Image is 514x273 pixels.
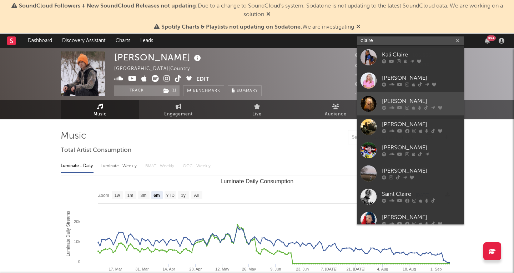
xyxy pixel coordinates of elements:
[57,34,111,48] a: Discovery Assistant
[221,178,294,184] text: Luminate Daily Consumption
[189,267,202,271] text: 28. Apr
[382,120,460,129] div: [PERSON_NAME]
[78,259,80,264] text: 0
[296,100,375,119] a: Audience
[193,87,220,95] span: Benchmark
[382,74,460,83] div: [PERSON_NAME]
[19,3,503,18] span: : Due to a change to SoundCloud's system, Sodatone is not updating to the latest SoundCloud data....
[346,267,365,271] text: 21. [DATE]
[74,219,80,224] text: 20k
[355,73,373,77] span: 439
[141,193,147,198] text: 3m
[237,89,258,93] span: Summary
[357,115,464,139] a: [PERSON_NAME]
[162,267,175,271] text: 14. Apr
[321,267,338,271] text: 7. [DATE]
[382,144,460,152] div: [PERSON_NAME]
[377,267,388,271] text: 4. Aug
[296,267,309,271] text: 23. Jun
[357,92,464,115] a: [PERSON_NAME]
[61,146,131,155] span: Total Artist Consumption
[161,24,301,30] span: Spotify Charts & Playlists not updating on Sodatone
[485,38,490,44] button: 99+
[357,36,464,45] input: Search for artists
[61,160,94,172] div: Luminate - Daily
[98,193,109,198] text: Zoom
[101,160,138,172] div: Luminate - Weekly
[135,34,158,48] a: Leads
[74,239,80,244] text: 10k
[115,193,120,198] text: 1w
[114,65,198,73] div: [GEOGRAPHIC_DATA] | Country
[382,97,460,106] div: [PERSON_NAME]
[166,193,175,198] text: YTD
[357,208,464,232] a: [PERSON_NAME]
[382,51,460,59] div: Kali Claire
[252,110,262,119] span: Live
[139,100,218,119] a: Engagement
[355,91,396,95] span: Jump Score: 37.1
[266,12,271,18] span: Dismiss
[183,85,224,96] a: Benchmark
[355,82,423,87] span: 81,030 Monthly Listeners
[403,267,416,271] text: 18. Aug
[127,193,133,198] text: 1m
[159,85,180,96] span: ( 1 )
[355,53,379,58] span: 44,213
[61,100,139,119] a: Music
[114,85,159,96] button: Track
[23,34,57,48] a: Dashboard
[357,69,464,92] a: [PERSON_NAME]
[382,190,460,199] div: Saint Claire
[19,3,196,9] span: SoundCloud Followers + New SoundCloud Releases not updating
[215,267,230,271] text: 12. May
[382,213,460,222] div: [PERSON_NAME]
[153,193,160,198] text: 6m
[270,267,281,271] text: 9. Jun
[196,75,209,84] button: Edit
[357,46,464,69] a: Kali Claire
[114,51,203,63] div: [PERSON_NAME]
[109,267,122,271] text: 17. Mar
[242,267,256,271] text: 26. May
[357,139,464,162] a: [PERSON_NAME]
[94,110,107,119] span: Music
[228,85,262,96] button: Summary
[164,110,193,119] span: Engagement
[356,24,361,30] span: Dismiss
[487,35,496,41] div: 99 +
[159,85,180,96] button: (1)
[161,24,354,30] span: : We are investigating
[218,100,296,119] a: Live
[357,162,464,185] a: [PERSON_NAME]
[355,63,384,68] span: 468,000
[382,167,460,175] div: [PERSON_NAME]
[357,185,464,208] a: Saint Claire
[348,135,424,140] input: Search by song name or URL
[111,34,135,48] a: Charts
[135,267,149,271] text: 31. Mar
[181,193,186,198] text: 1y
[325,110,347,119] span: Audience
[194,193,198,198] text: All
[66,211,71,256] text: Luminate Daily Streams
[430,267,442,271] text: 1. Sep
